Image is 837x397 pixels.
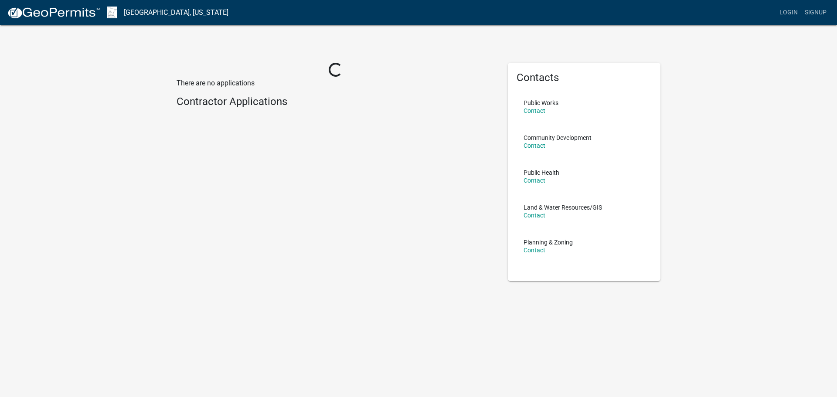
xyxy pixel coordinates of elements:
[177,95,495,112] wm-workflow-list-section: Contractor Applications
[107,7,117,18] img: Waseca County, Minnesota
[524,142,545,149] a: Contact
[177,78,495,88] p: There are no applications
[524,100,558,106] p: Public Works
[524,212,545,219] a: Contact
[177,95,495,108] h4: Contractor Applications
[524,135,592,141] p: Community Development
[776,4,801,21] a: Login
[524,177,545,184] a: Contact
[524,170,559,176] p: Public Health
[801,4,830,21] a: Signup
[517,71,652,84] h5: Contacts
[124,5,228,20] a: [GEOGRAPHIC_DATA], [US_STATE]
[524,107,545,114] a: Contact
[524,247,545,254] a: Contact
[524,204,602,210] p: Land & Water Resources/GIS
[524,239,573,245] p: Planning & Zoning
